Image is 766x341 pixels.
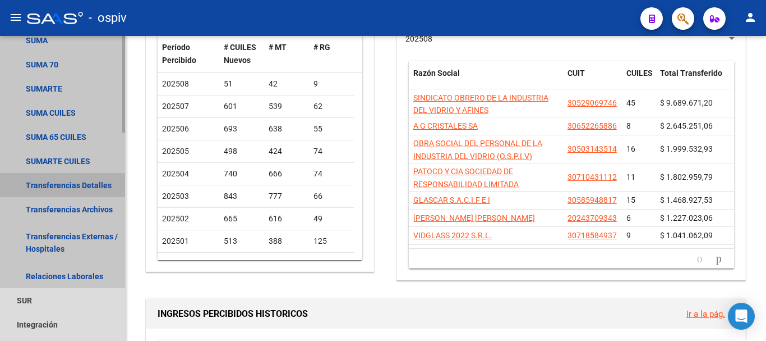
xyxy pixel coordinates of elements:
[660,172,713,181] span: $ 1.802.959,79
[711,253,727,265] a: go to next page
[313,235,349,248] div: 125
[413,93,548,115] span: SINDICATO OBRERO DE LA INDUSTRIA DEL VIDRIO Y AFINES
[567,213,617,222] span: 20243709343
[224,257,260,270] div: 174
[660,195,713,204] span: $ 1.468.927,53
[567,69,585,78] span: CUIT
[269,167,304,180] div: 666
[413,195,490,204] span: GLASCAR S.A.C.I.F E I
[313,122,349,135] div: 55
[158,35,219,72] datatable-header-cell: Período Percibido
[269,78,304,90] div: 42
[626,69,653,78] span: CUILES
[567,172,617,181] span: 30710431112
[567,195,617,204] span: 30585948817
[313,212,349,225] div: 49
[567,231,617,240] span: 30718584937
[269,145,304,158] div: 424
[626,144,635,153] span: 16
[626,231,631,240] span: 9
[269,190,304,203] div: 777
[567,98,617,107] span: 30529069746
[224,100,260,113] div: 601
[224,78,260,90] div: 51
[269,100,304,113] div: 539
[309,35,354,72] datatable-header-cell: # RG
[626,121,631,130] span: 8
[313,78,349,90] div: 9
[660,231,713,240] span: $ 1.041.062,09
[162,237,189,245] span: 202501
[686,309,725,319] a: Ir a la pág.
[162,43,196,65] span: Período Percibido
[89,6,127,30] span: - ospiv
[413,167,519,189] span: PATOCO Y CIA SOCIEDAD DE RESPONSABILIDAD LIMITADA
[660,213,713,222] span: $ 1.227.023,06
[264,35,309,72] datatable-header-cell: # MT
[158,308,308,319] span: INGRESOS PERCIBIDOS HISTORICOS
[224,235,260,248] div: 513
[622,61,656,98] datatable-header-cell: CUILES
[626,213,631,222] span: 6
[162,214,189,223] span: 202502
[313,257,349,270] div: 76
[660,98,713,107] span: $ 9.689.671,20
[269,257,304,270] div: 98
[626,98,635,107] span: 45
[413,213,535,222] span: [PERSON_NAME] [PERSON_NAME]
[660,144,713,153] span: $ 1.999.532,93
[413,231,492,240] span: VIDGLASS 2022 S.R.L.
[224,145,260,158] div: 498
[413,69,460,78] span: Razón Social
[626,195,635,204] span: 15
[162,124,189,133] span: 202506
[692,253,708,265] a: go to previous page
[162,259,189,268] span: 202412
[224,190,260,203] div: 843
[656,61,734,98] datatable-header-cell: Total Transferido
[162,169,189,178] span: 202504
[413,139,542,161] span: OBRA SOCIAL DEL PERSONAL DE LA INDUSTRIA DEL VIDRIO (O.S.P.I.V)
[677,303,734,324] button: Ir a la pág.
[744,11,757,24] mat-icon: person
[224,212,260,225] div: 665
[162,79,189,88] span: 202508
[269,43,287,52] span: # MT
[405,34,432,43] span: 202508
[269,235,304,248] div: 388
[313,145,349,158] div: 74
[313,167,349,180] div: 74
[224,167,260,180] div: 740
[660,121,713,130] span: $ 2.645.251,06
[162,147,189,156] span: 202505
[567,144,617,153] span: 30503143514
[563,61,622,98] datatable-header-cell: CUIT
[269,122,304,135] div: 638
[162,192,189,201] span: 202503
[660,69,722,78] span: Total Transferido
[219,35,264,72] datatable-header-cell: # CUILES Nuevos
[567,121,617,130] span: 30652265886
[626,172,635,181] span: 11
[224,43,256,65] span: # CUILES Nuevos
[409,61,563,98] datatable-header-cell: Razón Social
[224,122,260,135] div: 693
[313,43,330,52] span: # RG
[728,303,755,330] div: Open Intercom Messenger
[313,190,349,203] div: 66
[162,102,189,111] span: 202507
[9,11,22,24] mat-icon: menu
[413,121,478,130] span: A G CRISTALES SA
[269,212,304,225] div: 616
[313,100,349,113] div: 62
